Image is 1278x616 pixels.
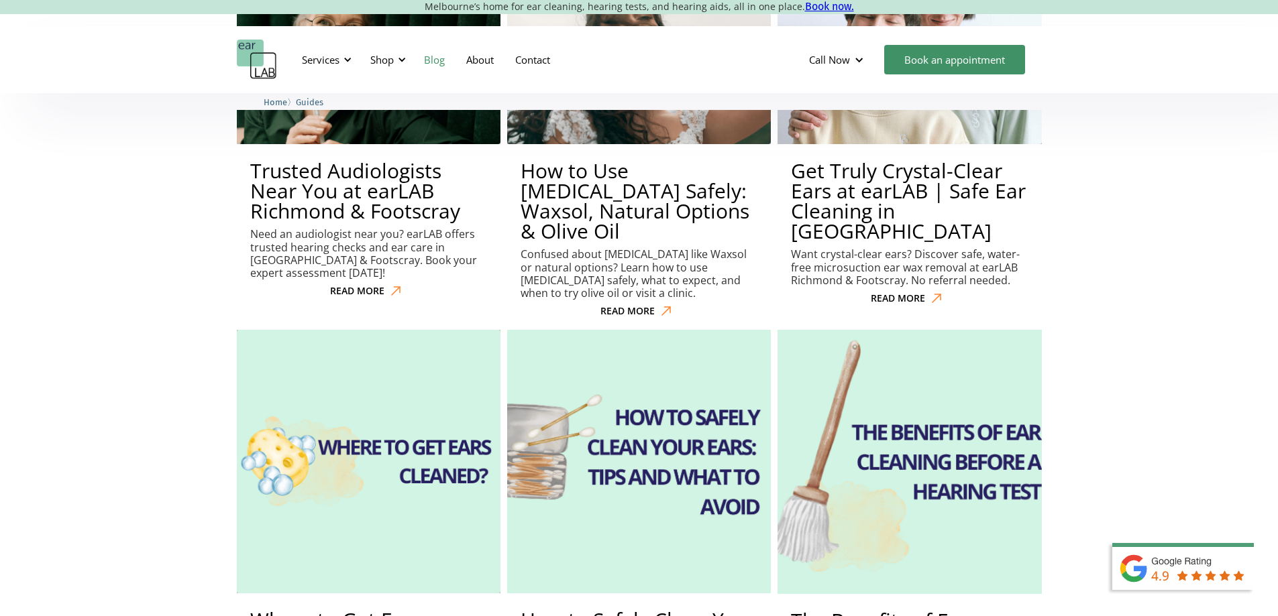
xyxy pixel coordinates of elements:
[798,40,877,80] div: Call Now
[250,228,487,280] p: Need an audiologist near you? earLAB offers trusted hearing checks and ear care in [GEOGRAPHIC_DA...
[884,45,1025,74] a: Book an appointment
[521,248,757,300] p: Confused about [MEDICAL_DATA] like Waxsol or natural options? Learn how to use [MEDICAL_DATA] saf...
[264,95,287,108] a: Home
[264,95,296,109] li: 〉
[504,40,561,79] a: Contact
[501,324,777,599] img: How to Safely Clean Your Ears: Tips and What to Avoid
[370,53,394,66] div: Shop
[302,53,339,66] div: Services
[809,53,850,66] div: Call Now
[521,161,757,241] h2: How to Use [MEDICAL_DATA] Safely: Waxsol, Natural Options & Olive Oil
[237,40,277,80] a: home
[264,97,287,107] span: Home
[237,330,500,593] img: Where to Get Ears Cleaned? | earLAB
[791,248,1028,287] p: Want crystal-clear ears? Discover safe, water-free microsuction ear wax removal at earLAB Richmon...
[250,161,487,221] h2: Trusted Audiologists Near You at earLAB Richmond & Footscray
[791,161,1028,241] h2: Get Truly Crystal-Clear Ears at earLAB | Safe Ear Cleaning in [GEOGRAPHIC_DATA]
[330,286,384,297] div: READ MORE
[600,306,655,317] div: READ MORE
[296,95,323,108] a: Guides
[871,293,925,304] div: READ MORE
[456,40,504,79] a: About
[362,40,410,80] div: Shop
[413,40,456,79] a: Blog
[771,324,1048,600] img: The Benefits of Ear Cleaning Before a Hearing Test
[296,97,323,107] span: Guides
[294,40,356,80] div: Services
